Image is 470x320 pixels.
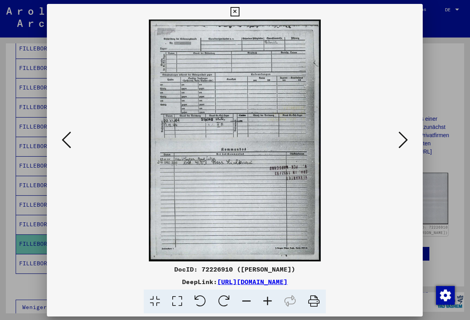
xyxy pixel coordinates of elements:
[217,278,288,286] a: [URL][DOMAIN_NAME]
[73,20,396,261] img: 001.jpg
[436,286,454,304] div: Zustimmung ändern
[436,286,455,305] img: Zustimmung ändern
[47,277,423,286] div: DeepLink:
[47,265,423,274] div: DocID: 72226910 ([PERSON_NAME])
